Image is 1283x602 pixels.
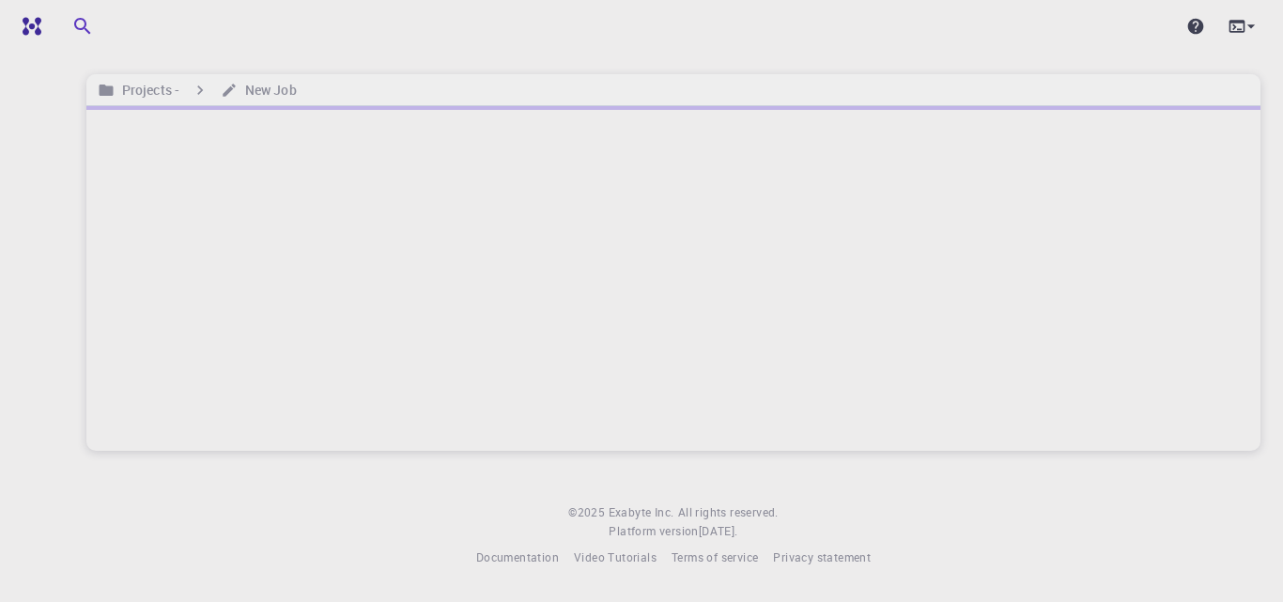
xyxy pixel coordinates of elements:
span: Video Tutorials [574,549,657,564]
a: Documentation [476,548,559,567]
span: All rights reserved. [678,503,779,522]
span: © 2025 [568,503,608,522]
a: [DATE]. [699,522,738,541]
span: Documentation [476,549,559,564]
h6: Projects - [115,80,179,100]
a: Terms of service [672,548,758,567]
nav: breadcrumb [94,80,301,100]
span: [DATE] . [699,523,738,538]
img: logo [15,17,41,36]
span: Platform version [609,522,698,541]
a: Privacy statement [773,548,871,567]
a: Exabyte Inc. [609,503,674,522]
span: Privacy statement [773,549,871,564]
span: Exabyte Inc. [609,504,674,519]
a: Video Tutorials [574,548,657,567]
span: Terms of service [672,549,758,564]
h6: New Job [238,80,297,100]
